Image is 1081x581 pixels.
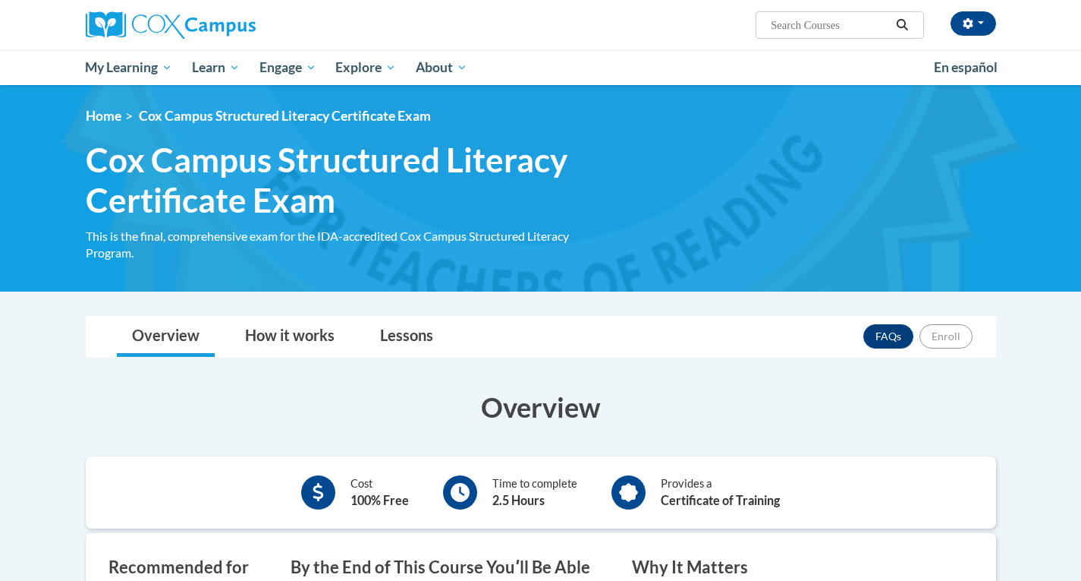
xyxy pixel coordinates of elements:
div: Time to complete [492,475,577,510]
img: Cox Campus [86,11,256,39]
div: Main menu [63,50,1019,85]
button: Account Settings [951,11,996,36]
button: Enroll [919,324,973,349]
a: Explore [325,50,406,85]
button: Search [891,16,913,34]
a: Cox Campus [86,11,374,39]
a: How it works [230,317,350,357]
b: 100% Free [350,493,409,507]
span: En español [934,59,998,75]
span: Learn [192,58,240,77]
span: Explore [335,58,396,77]
a: Learn [182,50,250,85]
div: This is the final, comprehensive exam for the IDA-accredited Cox Campus Structured Literacy Program. [86,228,609,261]
a: My Learning [76,50,183,85]
span: Cox Campus Structured Literacy Certificate Exam [86,140,609,220]
a: Overview [117,317,215,357]
a: Engage [250,50,326,85]
span: About [416,58,467,77]
span: Cox Campus Structured Literacy Certificate Exam [139,108,431,124]
b: 2.5 Hours [492,493,545,507]
div: Cost [350,475,409,510]
span: Engage [259,58,316,77]
a: Lessons [365,317,448,357]
input: Search Courses [769,16,891,34]
h3: Overview [86,388,996,426]
div: Provides a [661,475,780,510]
h3: Recommended for [108,556,268,579]
h3: Why It Matters [632,556,951,579]
a: About [406,50,477,85]
b: Certificate of Training [661,493,780,507]
a: Home [86,108,121,124]
a: En español [924,52,1007,84]
a: FAQs [863,324,913,349]
span: My Learning [85,58,172,77]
